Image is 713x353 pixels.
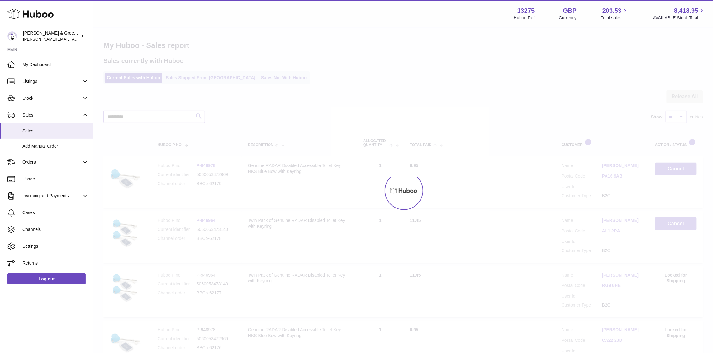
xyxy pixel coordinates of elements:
[22,176,88,182] span: Usage
[22,79,82,84] span: Listings
[22,62,88,68] span: My Dashboard
[22,193,82,199] span: Invoicing and Payments
[7,273,86,284] a: Log out
[22,128,88,134] span: Sales
[559,15,577,21] div: Currency
[602,7,621,15] span: 203.53
[22,227,88,232] span: Channels
[23,30,79,42] div: [PERSON_NAME] & Green Ltd
[674,7,698,15] span: 8,418.95
[23,36,125,41] span: [PERSON_NAME][EMAIL_ADDRESS][DOMAIN_NAME]
[601,7,629,21] a: 203.53 Total sales
[517,7,535,15] strong: 13275
[563,7,577,15] strong: GBP
[22,243,88,249] span: Settings
[653,15,706,21] span: AVAILABLE Stock Total
[7,31,17,41] img: ellen@bluebadgecompany.co.uk
[22,260,88,266] span: Returns
[514,15,535,21] div: Huboo Ref
[22,159,82,165] span: Orders
[22,143,88,149] span: Add Manual Order
[22,95,82,101] span: Stock
[601,15,629,21] span: Total sales
[22,112,82,118] span: Sales
[22,210,88,216] span: Cases
[653,7,706,21] a: 8,418.95 AVAILABLE Stock Total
